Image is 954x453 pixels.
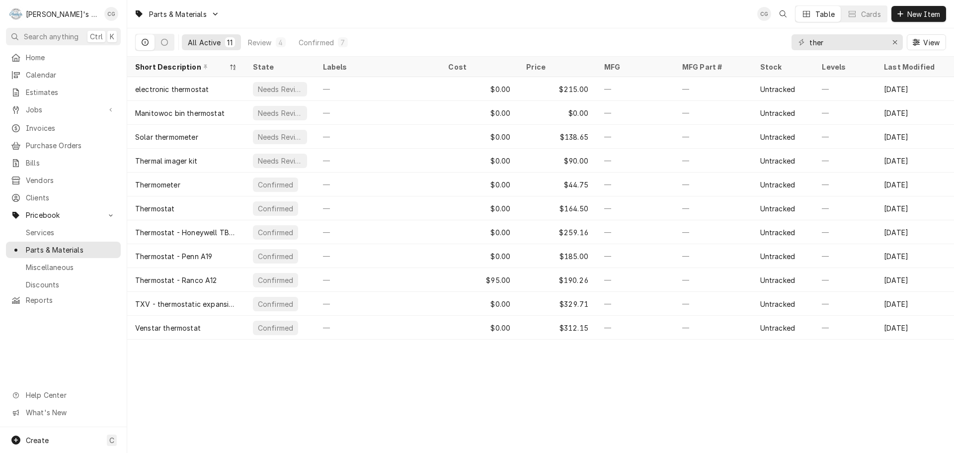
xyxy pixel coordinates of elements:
a: Go to Help Center [6,387,121,403]
div: — [596,77,674,101]
div: [DATE] [876,292,954,316]
a: Invoices [6,120,121,136]
div: [DATE] [876,77,954,101]
div: 4 [278,37,284,48]
div: — [596,125,674,149]
div: Confirmed [257,227,294,238]
div: Untracked [760,156,795,166]
div: — [596,316,674,340]
div: $0.00 [440,316,518,340]
span: New Item [905,9,942,19]
div: — [315,101,441,125]
div: — [814,149,876,173]
div: 7 [340,37,346,48]
div: MFG Part # [682,62,742,72]
div: Needs Review [257,84,303,94]
div: — [674,220,752,244]
div: $0.00 [440,292,518,316]
span: Parts & Materials [149,9,207,19]
a: Services [6,224,121,241]
div: Untracked [760,275,795,285]
div: Needs Review [257,108,303,118]
div: $0.00 [518,101,596,125]
div: Christine Gutierrez's Avatar [104,7,118,21]
div: Short Description [135,62,227,72]
div: — [315,244,441,268]
span: What's New [26,407,115,418]
div: TXV - thermostatic expansion valve [135,299,237,309]
div: — [674,268,752,292]
div: [DATE] [876,125,954,149]
div: Review [248,37,272,48]
div: — [814,268,876,292]
div: $0.00 [440,101,518,125]
div: Confirmed [257,180,294,190]
div: [DATE] [876,149,954,173]
div: Untracked [760,323,795,333]
div: — [674,196,752,220]
div: CG [757,7,771,21]
div: $95.00 [440,268,518,292]
div: — [814,101,876,125]
span: Ctrl [90,31,103,42]
div: Confirmed [257,251,294,262]
a: Miscellaneous [6,259,121,275]
div: — [674,292,752,316]
div: — [674,316,752,340]
div: $259.16 [518,220,596,244]
button: Open search [775,6,791,22]
div: All Active [188,37,221,48]
div: R [9,7,23,21]
a: Discounts [6,276,121,293]
div: — [674,125,752,149]
div: $190.26 [518,268,596,292]
a: Go to Pricebook [6,207,121,223]
span: C [109,435,114,446]
div: — [315,220,441,244]
a: Go to Parts & Materials [130,6,224,22]
a: Home [6,49,121,66]
button: Search anythingCtrlK [6,28,121,45]
span: Invoices [26,123,116,133]
a: Purchase Orders [6,137,121,154]
div: — [596,220,674,244]
div: — [814,244,876,268]
div: [DATE] [876,196,954,220]
span: Create [26,436,49,445]
div: CG [104,7,118,21]
div: — [596,173,674,196]
div: $138.65 [518,125,596,149]
div: — [596,244,674,268]
span: Vendors [26,175,116,185]
div: Thermometer [135,180,180,190]
div: $0.00 [440,196,518,220]
div: Thermal imager kit [135,156,197,166]
div: $0.00 [440,244,518,268]
div: Untracked [760,132,795,142]
div: Untracked [760,203,795,214]
div: — [814,292,876,316]
div: Thermostat - Ranco A12 [135,275,217,285]
div: — [315,268,441,292]
div: [DATE] [876,220,954,244]
div: Last Modified [884,62,944,72]
div: [DATE] [876,244,954,268]
div: Untracked [760,251,795,262]
div: Confirmed [257,203,294,214]
div: Table [815,9,835,19]
div: — [814,316,876,340]
span: View [921,37,942,48]
div: — [315,292,441,316]
div: — [814,77,876,101]
div: $0.00 [440,77,518,101]
div: — [315,316,441,340]
div: Confirmed [257,299,294,309]
div: $312.15 [518,316,596,340]
div: $90.00 [518,149,596,173]
div: Thermostat - Honeywell TB7220U [135,227,237,238]
div: electronic thermostat [135,84,209,94]
div: Stock [760,62,804,72]
div: Price [526,62,586,72]
span: K [110,31,114,42]
div: Rudy's Commercial Refrigeration's Avatar [9,7,23,21]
